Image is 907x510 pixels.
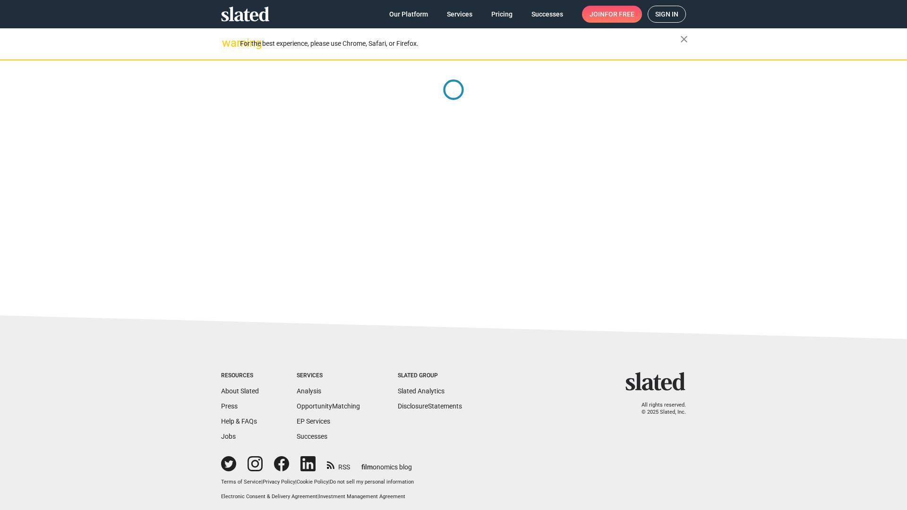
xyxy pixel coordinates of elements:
[221,372,259,380] div: Resources
[382,6,436,23] a: Our Platform
[678,34,690,45] mat-icon: close
[221,402,238,410] a: Press
[263,479,295,485] a: Privacy Policy
[632,402,686,416] p: All rights reserved. © 2025 Slated, Inc.
[605,6,634,23] span: for free
[297,402,360,410] a: OpportunityMatching
[655,6,678,22] span: Sign in
[361,455,412,472] a: filmonomics blog
[398,372,462,380] div: Slated Group
[327,457,350,472] a: RSS
[261,479,263,485] span: |
[439,6,480,23] a: Services
[297,479,328,485] a: Cookie Policy
[398,402,462,410] a: DisclosureStatements
[297,372,360,380] div: Services
[524,6,571,23] a: Successes
[648,6,686,23] a: Sign in
[531,6,563,23] span: Successes
[297,433,327,440] a: Successes
[221,479,261,485] a: Terms of Service
[295,479,297,485] span: |
[491,6,513,23] span: Pricing
[221,433,236,440] a: Jobs
[447,6,472,23] span: Services
[590,6,634,23] span: Join
[317,493,319,500] span: |
[297,387,321,395] a: Analysis
[222,37,233,49] mat-icon: warning
[361,463,373,471] span: film
[240,37,680,50] div: For the best experience, please use Chrome, Safari, or Firefox.
[297,417,330,425] a: EP Services
[484,6,520,23] a: Pricing
[221,387,259,395] a: About Slated
[389,6,428,23] span: Our Platform
[221,417,257,425] a: Help & FAQs
[398,387,445,395] a: Slated Analytics
[330,479,414,486] button: Do not sell my personal information
[582,6,642,23] a: Joinfor free
[221,493,317,500] a: Electronic Consent & Delivery Agreement
[319,493,405,500] a: Investment Management Agreement
[328,479,330,485] span: |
